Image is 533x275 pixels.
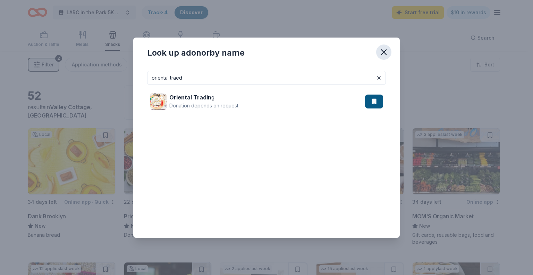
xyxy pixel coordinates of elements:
[169,93,238,102] div: g
[169,94,211,101] strong: Oriental Tradin
[147,71,386,85] input: Search
[147,47,245,58] div: Look up a donor by name
[169,102,238,110] div: Donation depends on request
[150,93,167,110] img: Image for Oriental Trading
